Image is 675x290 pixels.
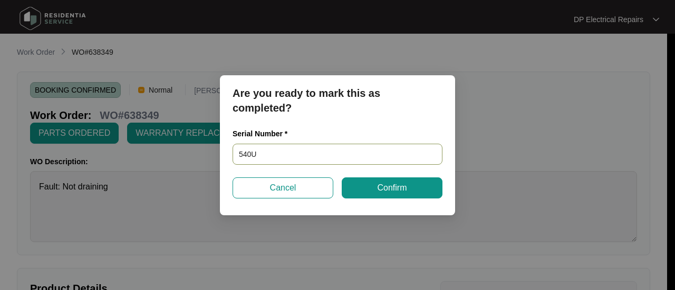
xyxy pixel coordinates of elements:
[377,182,407,194] span: Confirm
[342,177,442,198] button: Confirm
[233,177,333,198] button: Cancel
[270,182,296,194] span: Cancel
[233,128,295,139] label: Serial Number *
[233,101,442,115] p: completed?
[233,86,442,101] p: Are you ready to mark this as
